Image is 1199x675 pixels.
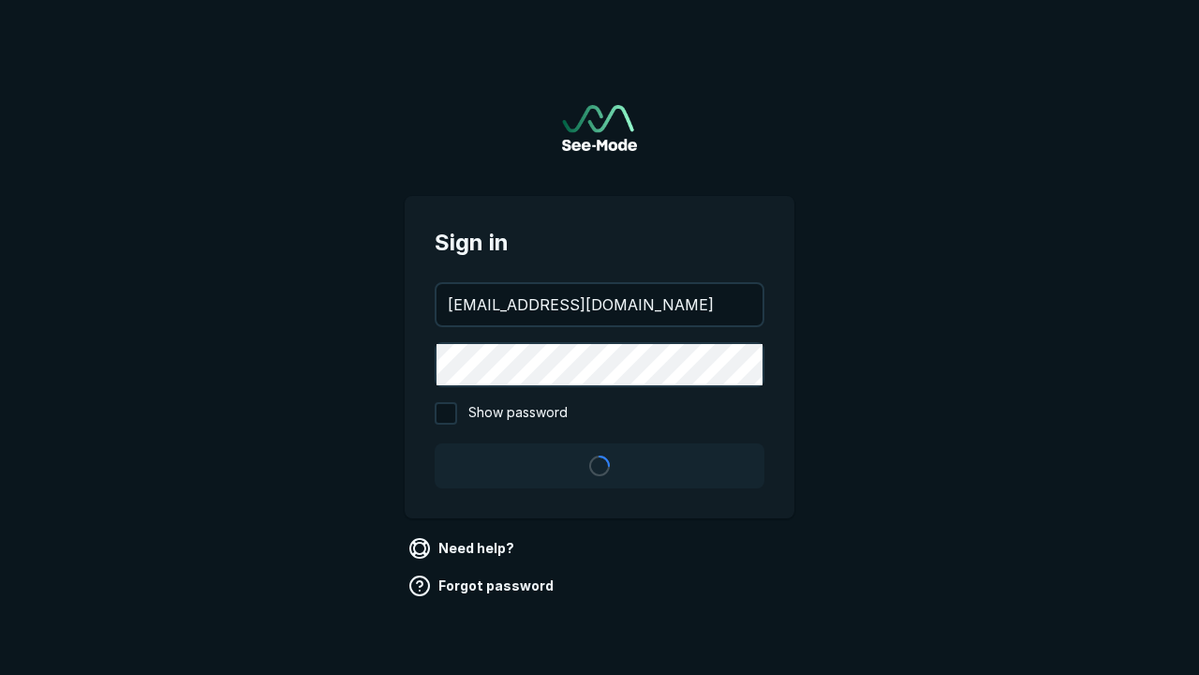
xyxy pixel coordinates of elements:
a: Go to sign in [562,105,637,151]
a: Forgot password [405,571,561,601]
a: Need help? [405,533,522,563]
input: your@email.com [437,284,762,325]
img: See-Mode Logo [562,105,637,151]
span: Show password [468,402,568,425]
span: Sign in [435,226,764,260]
